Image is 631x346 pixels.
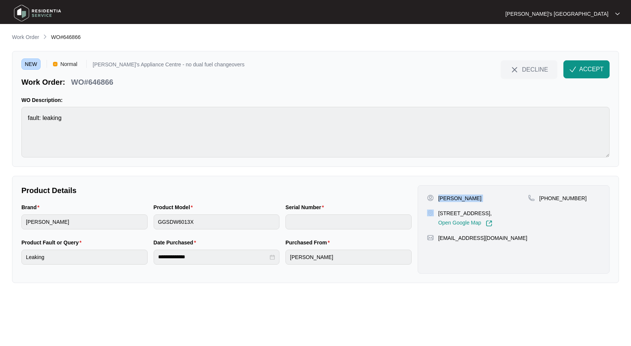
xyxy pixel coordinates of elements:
span: ACCEPT [579,65,604,74]
span: NEW [21,58,41,70]
input: Brand [21,214,148,229]
a: Open Google Map [438,220,492,227]
a: Work Order [11,33,41,42]
p: [STREET_ADDRESS], [438,210,492,217]
label: Date Purchased [154,239,199,246]
label: Serial Number [285,204,327,211]
span: WO#646866 [51,34,81,40]
p: [PHONE_NUMBER] [539,195,587,202]
input: Serial Number [285,214,412,229]
input: Product Model [154,214,280,229]
textarea: fault: leaking [21,107,610,157]
img: dropdown arrow [615,12,620,16]
img: close-Icon [510,65,519,74]
p: WO Description: [21,96,610,104]
input: Purchased From [285,250,412,265]
img: map-pin [427,210,434,216]
img: map-pin [427,234,434,241]
span: DECLINE [522,65,548,73]
p: Work Order: [21,77,65,87]
button: close-IconDECLINE [501,60,557,78]
input: Product Fault or Query [21,250,148,265]
p: [PERSON_NAME] [438,195,482,202]
p: [EMAIL_ADDRESS][DOMAIN_NAME] [438,234,527,242]
p: Work Order [12,33,39,41]
img: chevron-right [42,34,48,40]
label: Purchased From [285,239,333,246]
label: Product Fault or Query [21,239,85,246]
img: map-pin [528,195,535,201]
p: [PERSON_NAME]'s Appliance Centre - no dual fuel changeovers [93,62,245,70]
img: user-pin [427,195,434,201]
button: check-IconACCEPT [563,60,610,78]
p: Product Details [21,185,412,196]
img: Vercel Logo [53,62,57,66]
label: Product Model [154,204,196,211]
input: Date Purchased [158,253,269,261]
label: Brand [21,204,42,211]
img: check-Icon [569,66,576,73]
img: residentia service logo [11,2,64,24]
p: [PERSON_NAME]'s [GEOGRAPHIC_DATA] [506,10,608,18]
span: Normal [57,58,80,70]
img: Link-External [486,220,492,227]
p: WO#646866 [71,77,113,87]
